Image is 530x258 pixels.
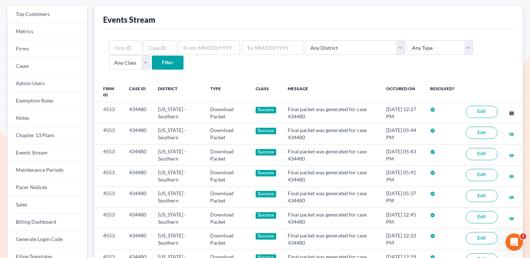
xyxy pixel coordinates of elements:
div: Success [256,212,277,219]
th: Occured On [380,82,424,102]
td: Download Packet [204,123,250,144]
i: visibility [509,111,514,116]
td: 4553 [94,166,123,187]
a: Pacer Notices [7,179,87,196]
td: Final packet was generated for case 434480 [282,144,380,165]
a: Edit [466,190,498,202]
i: check_circle [430,128,435,133]
td: [US_STATE] - Southern [152,102,204,123]
td: Final packet was generated for case 434480 [282,187,380,207]
td: 4553 [94,229,123,250]
i: visibility [509,195,514,200]
td: [DATE] 05:43 PM [380,144,424,165]
i: visibility [509,153,514,158]
td: [DATE] 12:27 PM [380,102,424,123]
td: [DATE] 05:44 PM [380,123,424,144]
td: [US_STATE] - Southern [152,229,204,250]
i: visibility [509,216,514,221]
td: Final packet was generated for case 434480 [282,166,380,187]
div: Events Stream [103,14,155,25]
div: Success [256,191,277,197]
td: 434480 [123,144,152,165]
td: 434480 [123,166,152,187]
td: [US_STATE] - Southern [152,123,204,144]
div: Success [256,128,277,134]
td: Download Packet [204,229,250,250]
i: check_circle [430,213,435,218]
a: visibility [509,152,514,158]
a: Edit [466,127,498,139]
td: Download Packet [204,166,250,187]
a: Top Customers [7,6,87,23]
td: 434480 [123,123,152,144]
a: visibility [509,173,514,179]
td: [US_STATE] - Southern [152,166,204,187]
a: visibility [509,110,514,116]
a: Cases [7,58,87,75]
td: Final packet was generated for case 434480 [282,102,380,123]
input: To: MM/DD/YYYY [242,40,303,55]
td: 434480 [123,208,152,229]
a: Exemption Rules [7,92,87,110]
a: Generate Login Code [7,231,87,248]
i: check_circle [430,149,435,154]
i: check_circle [430,170,435,175]
div: Success [256,170,277,176]
a: Edit [466,211,498,223]
td: Download Packet [204,102,250,123]
input: Firm ID [109,40,142,55]
a: Admin Users [7,75,87,92]
a: Billing Dashboard [7,214,87,231]
td: 4553 [94,187,123,207]
td: Final packet was generated for case 434480 [282,208,380,229]
a: Metrics [7,23,87,40]
a: Sales [7,196,87,214]
input: Case ID [143,40,176,55]
td: 4553 [94,102,123,123]
a: Edit [466,169,498,181]
td: [DATE] 05:41 PM [380,166,424,187]
th: District [152,82,204,102]
td: 434480 [123,187,152,207]
td: [US_STATE] - Southern [152,187,204,207]
th: Message [282,82,380,102]
a: Events Stream [7,144,87,162]
th: Case ID [123,82,152,102]
i: check_circle [430,233,435,239]
th: Resolved? [424,82,460,102]
td: [DATE] 05:37 PM [380,187,424,207]
div: Success [256,233,277,240]
td: 434480 [123,102,152,123]
a: Edit [466,106,498,118]
td: 434480 [123,229,152,250]
td: [DATE] 12:33 PM [380,229,424,250]
a: Maintenance Periods [7,162,87,179]
input: From: MM/DD/YYYY [178,40,240,55]
td: 4553 [94,123,123,144]
a: visibility [509,131,514,137]
a: visibility [509,215,514,221]
td: Final packet was generated for case 434480 [282,123,380,144]
td: Download Packet [204,187,250,207]
input: Filter [152,56,184,70]
th: Firm ID [94,82,123,102]
i: visibility [509,174,514,179]
td: 4553 [94,208,123,229]
i: check_circle [430,107,435,112]
iframe: Intercom live chat [505,233,523,251]
a: Notes [7,110,87,127]
a: Chapter 13 Plans [7,127,87,144]
td: Download Packet [204,144,250,165]
i: visibility [509,132,514,137]
a: visibility [509,194,514,200]
div: Success [256,149,277,156]
th: Type [204,82,250,102]
td: [US_STATE] - Southern [152,208,204,229]
td: [US_STATE] - Southern [152,144,204,165]
th: Class [250,82,282,102]
td: Final packet was generated for case 434480 [282,229,380,250]
span: 2 [520,233,526,239]
a: Firms [7,40,87,58]
a: Edit [466,232,498,244]
td: [DATE] 12:45 PM [380,208,424,229]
